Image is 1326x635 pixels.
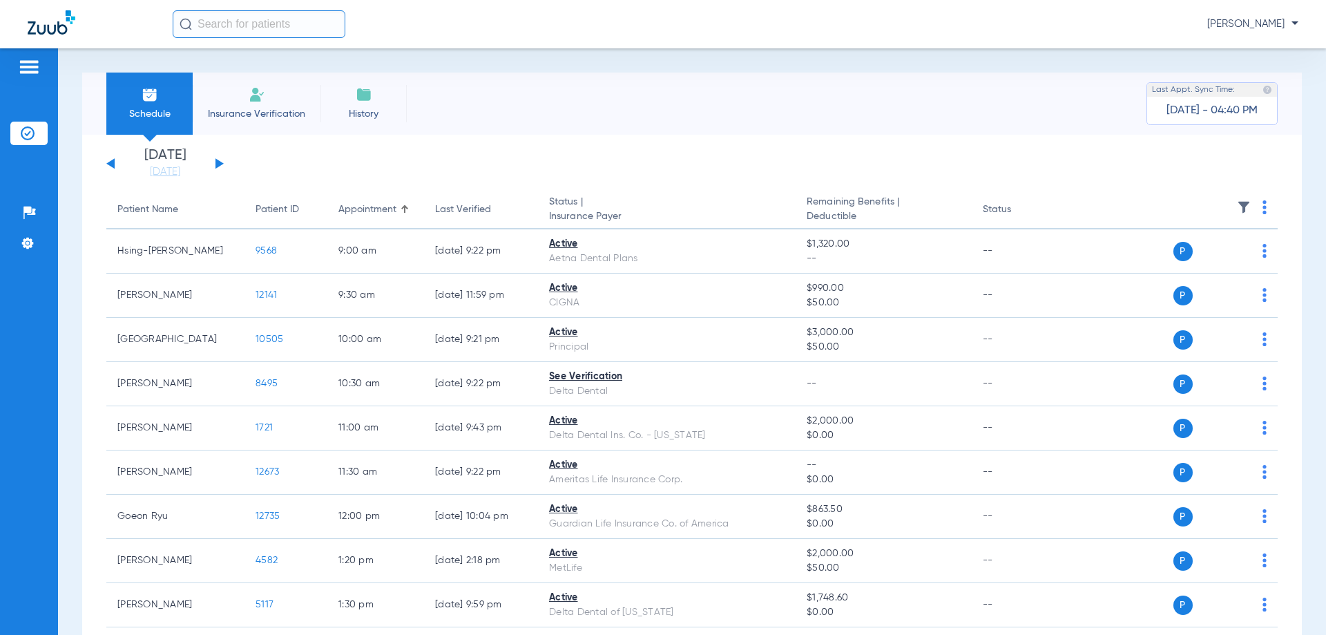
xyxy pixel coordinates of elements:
span: 12673 [256,467,279,477]
img: group-dot-blue.svg [1262,200,1267,214]
img: Search Icon [180,18,192,30]
span: 9568 [256,246,277,256]
span: -- [807,458,960,473]
span: P [1173,375,1193,394]
td: [PERSON_NAME] [106,451,244,495]
div: Delta Dental Ins. Co. - [US_STATE] [549,428,785,443]
span: 4582 [256,556,278,565]
span: $50.00 [807,340,960,354]
div: Active [549,281,785,296]
span: $50.00 [807,561,960,576]
td: -- [972,318,1065,362]
td: [DATE] 2:18 PM [424,539,538,583]
div: CIGNA [549,296,785,310]
div: Appointment [338,202,396,217]
th: Status [972,191,1065,229]
td: Hsing-[PERSON_NAME] [106,229,244,274]
div: Principal [549,340,785,354]
img: group-dot-blue.svg [1262,509,1267,523]
img: group-dot-blue.svg [1262,421,1267,435]
div: Ameritas Life Insurance Corp. [549,473,785,487]
img: group-dot-blue.svg [1262,332,1267,346]
td: [DATE] 9:22 PM [424,229,538,274]
td: 11:30 AM [327,451,424,495]
div: Delta Dental [549,384,785,399]
span: -- [807,379,817,388]
span: History [331,107,396,121]
td: -- [972,539,1065,583]
span: P [1173,419,1193,438]
td: -- [972,362,1065,406]
img: hamburger-icon [18,59,40,75]
div: Patient ID [256,202,299,217]
div: Active [549,325,785,340]
img: group-dot-blue.svg [1262,465,1267,479]
td: -- [972,229,1065,274]
span: P [1173,596,1193,615]
img: group-dot-blue.svg [1262,553,1267,567]
td: [PERSON_NAME] [106,274,244,318]
span: P [1173,551,1193,571]
th: Remaining Benefits | [796,191,971,229]
span: 12141 [256,290,277,300]
td: [PERSON_NAME] [106,362,244,406]
td: 9:00 AM [327,229,424,274]
div: Active [549,547,785,561]
td: [PERSON_NAME] [106,406,244,451]
th: Status | [538,191,796,229]
span: $1,748.60 [807,591,960,605]
td: -- [972,451,1065,495]
img: Zuub Logo [28,10,75,35]
span: P [1173,242,1193,261]
div: Active [549,237,785,252]
img: filter.svg [1237,200,1251,214]
td: 12:00 PM [327,495,424,539]
span: $990.00 [807,281,960,296]
td: 9:30 AM [327,274,424,318]
div: Active [549,458,785,473]
span: 12735 [256,511,280,521]
span: $0.00 [807,428,960,443]
span: $0.00 [807,605,960,620]
span: 1721 [256,423,273,433]
img: group-dot-blue.svg [1262,244,1267,258]
img: Schedule [142,86,158,103]
span: $863.50 [807,502,960,517]
span: -- [807,252,960,266]
span: $0.00 [807,517,960,531]
td: -- [972,406,1065,451]
input: Search for patients [173,10,345,38]
td: [DATE] 9:43 PM [424,406,538,451]
span: P [1173,507,1193,527]
td: [PERSON_NAME] [106,583,244,627]
div: See Verification [549,370,785,384]
span: P [1173,463,1193,482]
div: Active [549,591,785,605]
td: -- [972,274,1065,318]
td: [DATE] 10:04 PM [424,495,538,539]
span: [PERSON_NAME] [1207,17,1298,31]
td: [DATE] 11:59 PM [424,274,538,318]
li: [DATE] [124,149,206,179]
span: P [1173,330,1193,350]
span: Schedule [117,107,182,121]
iframe: Chat Widget [1257,569,1326,635]
td: -- [972,495,1065,539]
td: 11:00 AM [327,406,424,451]
img: group-dot-blue.svg [1262,377,1267,390]
div: Aetna Dental Plans [549,252,785,266]
span: $2,000.00 [807,414,960,428]
td: [DATE] 9:59 PM [424,583,538,627]
span: Insurance Payer [549,209,785,224]
span: $2,000.00 [807,547,960,561]
td: 1:20 PM [327,539,424,583]
div: Patient Name [117,202,178,217]
span: Deductible [807,209,960,224]
span: P [1173,286,1193,305]
img: History [356,86,372,103]
td: [DATE] 9:21 PM [424,318,538,362]
a: [DATE] [124,165,206,179]
div: Last Verified [435,202,527,217]
td: -- [972,583,1065,627]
